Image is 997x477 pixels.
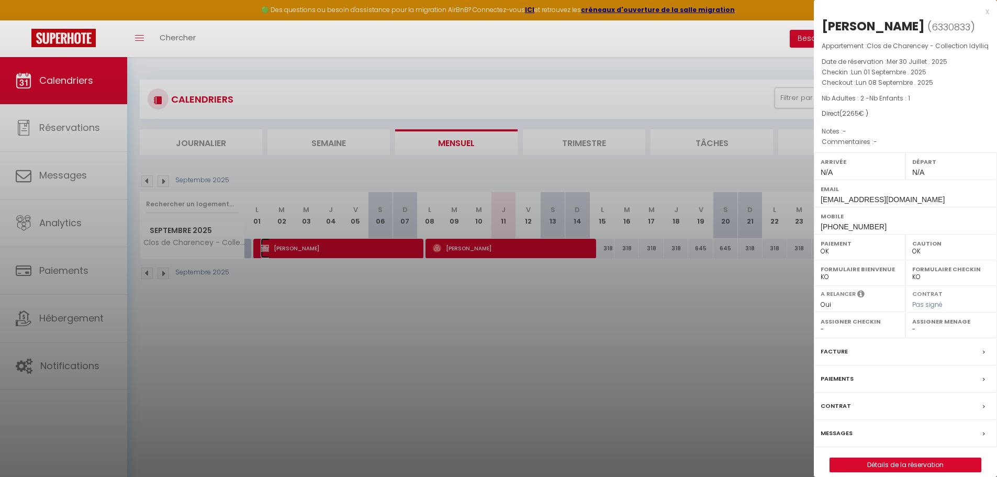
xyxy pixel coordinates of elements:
label: Formulaire Bienvenue [821,264,899,274]
span: ( ) [927,19,975,34]
span: - [873,137,877,146]
label: Contrat [912,290,943,296]
label: Facture [821,346,848,357]
button: Ouvrir le widget de chat LiveChat [8,4,40,36]
span: [EMAIL_ADDRESS][DOMAIN_NAME] [821,195,945,204]
span: - [843,127,846,136]
span: Lun 08 Septembre . 2025 [856,78,933,87]
label: Formulaire Checkin [912,264,990,274]
span: 6330833 [932,20,970,34]
button: Détails de la réservation [830,458,981,472]
span: Lun 01 Septembre . 2025 [851,68,926,76]
label: Assigner Checkin [821,316,899,327]
iframe: Chat [953,430,989,469]
label: Mobile [821,211,990,221]
label: Messages [821,428,853,439]
span: N/A [821,168,833,176]
p: Appartement : [822,41,989,51]
span: Nb Enfants : 1 [869,94,910,103]
label: Départ [912,157,990,167]
label: Caution [912,238,990,249]
div: [PERSON_NAME] [822,18,925,35]
label: Contrat [821,401,851,412]
span: Mer 30 Juillet . 2025 [887,57,947,66]
a: Détails de la réservation [830,458,981,472]
label: Assigner Menage [912,316,990,327]
div: Direct [822,109,989,119]
span: Nb Adultes : 2 - [822,94,910,103]
label: Paiement [821,238,899,249]
p: Notes : [822,126,989,137]
span: ( € ) [839,109,868,118]
span: Clos de Charencey - Collection Idylliq [867,41,989,50]
div: x [814,5,989,18]
span: 2265 [842,109,859,118]
span: Pas signé [912,300,943,309]
p: Commentaires : [822,137,989,147]
label: A relancer [821,290,856,298]
p: Checkout : [822,77,989,88]
label: Email [821,184,990,194]
span: [PHONE_NUMBER] [821,223,887,231]
span: N/A [912,168,924,176]
p: Date de réservation : [822,57,989,67]
i: Sélectionner OUI si vous souhaiter envoyer les séquences de messages post-checkout [857,290,865,301]
label: Arrivée [821,157,899,167]
p: Checkin : [822,67,989,77]
label: Paiements [821,373,854,384]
